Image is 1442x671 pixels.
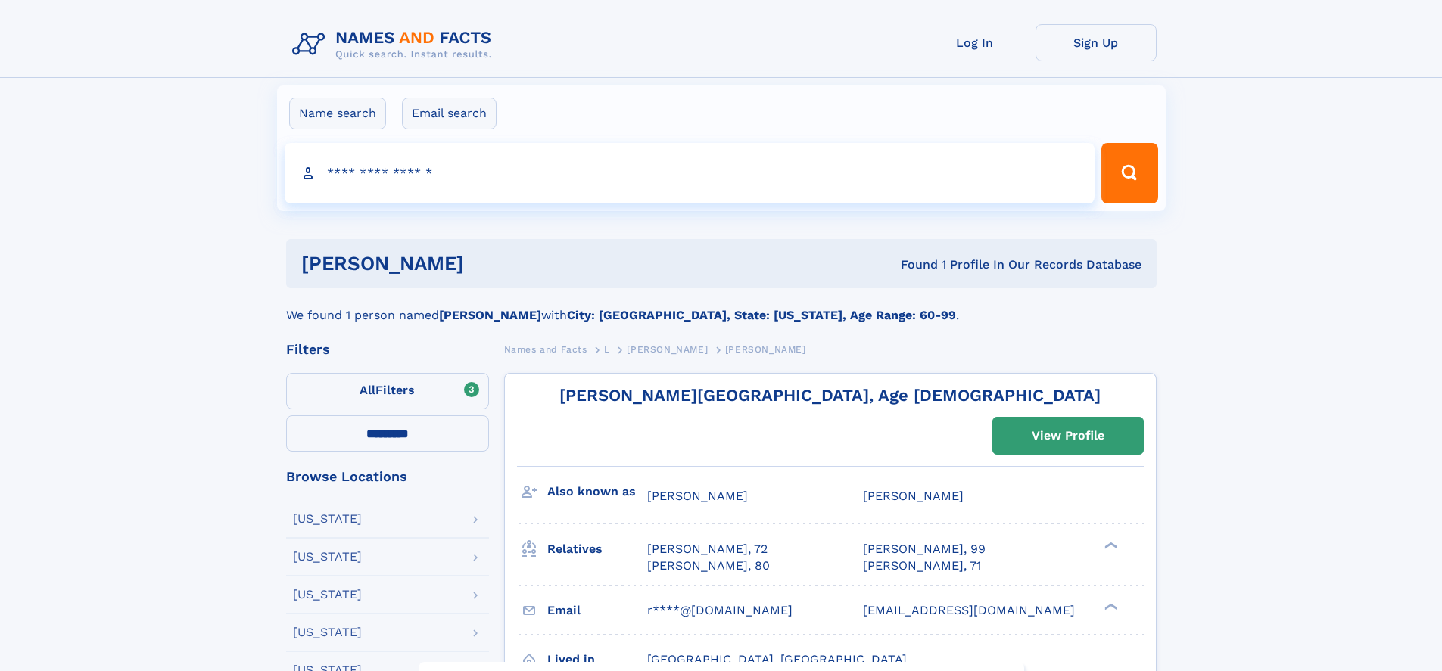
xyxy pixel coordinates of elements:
span: [GEOGRAPHIC_DATA], [GEOGRAPHIC_DATA] [647,652,907,666]
a: [PERSON_NAME], 80 [647,558,770,574]
div: View Profile [1032,418,1104,453]
div: Found 1 Profile In Our Records Database [682,256,1141,273]
label: Filters [286,373,489,409]
label: Name search [289,98,386,129]
div: [US_STATE] [293,513,362,525]
span: [EMAIL_ADDRESS][DOMAIN_NAME] [863,603,1075,617]
div: Browse Locations [286,470,489,483]
span: [PERSON_NAME] [627,344,708,355]
a: View Profile [993,418,1143,454]
a: [PERSON_NAME], 72 [647,541,768,558]
img: Logo Names and Facts [286,24,504,65]
div: ❯ [1101,601,1119,611]
b: [PERSON_NAME] [439,308,541,322]
div: [US_STATE] [293,589,362,601]
span: All [360,383,375,397]
div: [US_STATE] [293,626,362,638]
a: Sign Up [1036,24,1157,61]
a: L [604,340,610,359]
div: [US_STATE] [293,551,362,563]
div: ❯ [1101,540,1119,550]
a: [PERSON_NAME], 71 [863,558,981,574]
span: [PERSON_NAME] [647,489,748,503]
h3: Email [547,598,647,623]
a: [PERSON_NAME] [627,340,708,359]
h1: [PERSON_NAME] [301,254,683,273]
input: search input [285,143,1095,203]
label: Email search [402,98,497,129]
b: City: [GEOGRAPHIC_DATA], State: [US_STATE], Age Range: 60-99 [567,308,956,322]
span: [PERSON_NAME] [725,344,806,355]
button: Search Button [1101,143,1157,203]
h3: Also known as [547,479,647,505]
a: Names and Facts [504,340,587,359]
h3: Relatives [547,536,647,562]
a: Log In [914,24,1036,61]
a: [PERSON_NAME][GEOGRAPHIC_DATA], Age [DEMOGRAPHIC_DATA] [559,386,1101,405]
a: [PERSON_NAME], 99 [863,541,986,558]
div: We found 1 person named with . [286,288,1157,325]
span: L [604,344,610,355]
div: Filters [286,343,489,356]
span: [PERSON_NAME] [863,489,964,503]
